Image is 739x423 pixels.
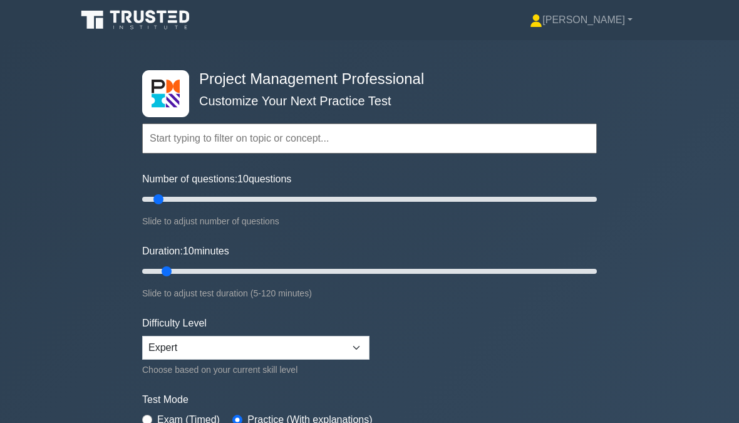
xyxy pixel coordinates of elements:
[142,214,597,229] div: Slide to adjust number of questions
[142,286,597,301] div: Slide to adjust test duration (5-120 minutes)
[142,362,369,377] div: Choose based on your current skill level
[142,123,597,154] input: Start typing to filter on topic or concept...
[142,316,207,331] label: Difficulty Level
[183,246,194,256] span: 10
[142,244,229,259] label: Duration: minutes
[142,392,597,407] label: Test Mode
[194,70,535,88] h4: Project Management Professional
[237,174,249,184] span: 10
[142,172,291,187] label: Number of questions: questions
[500,8,663,33] a: [PERSON_NAME]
